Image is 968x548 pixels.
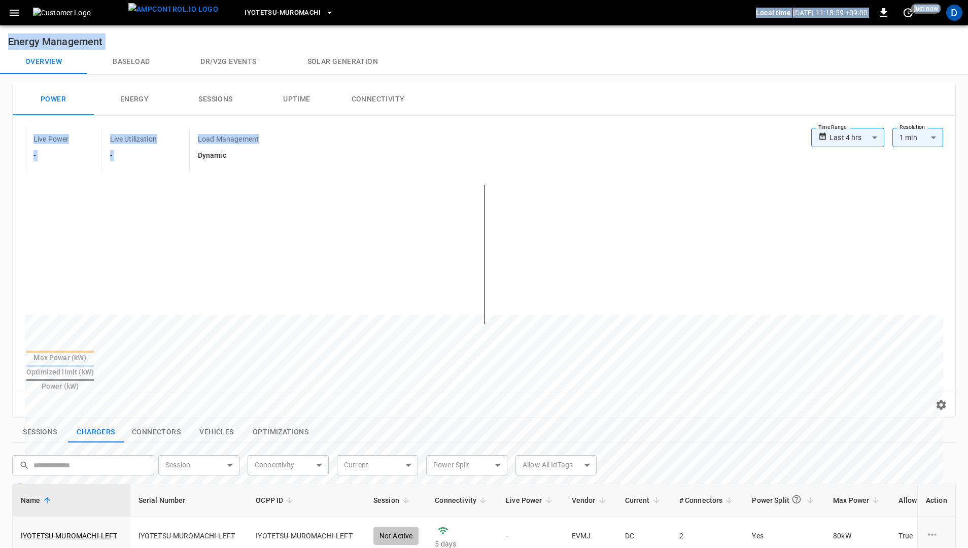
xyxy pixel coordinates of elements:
[829,128,884,147] div: Last 4 hrs
[110,150,157,161] h6: -
[13,83,94,116] button: Power
[68,422,124,443] button: show latest charge points
[245,422,317,443] button: show latest optimizations
[110,134,157,144] p: Live Utilization
[625,494,663,506] span: Current
[282,50,403,74] button: Solar generation
[337,83,419,116] button: Connectivity
[900,123,925,131] label: Resolution
[240,3,338,23] button: Iyotetsu-Muromachi
[124,422,189,443] button: show latest connectors
[917,484,955,517] th: Action
[198,134,259,144] p: Load Management
[435,494,490,506] span: Connectivity
[87,50,175,74] button: Baseload
[946,5,962,21] div: profile-icon
[679,494,736,506] span: # Connectors
[245,7,321,19] span: Iyotetsu-Muromachi
[175,83,256,116] button: Sessions
[33,150,69,161] h6: -
[892,128,943,147] div: 1 min
[506,494,556,506] span: Live Power
[12,422,68,443] button: show latest sessions
[911,4,941,14] span: just now
[572,494,609,506] span: Vendor
[833,494,882,506] span: Max Power
[752,490,817,510] span: Power Split
[756,8,791,18] p: Local time
[21,494,54,506] span: Name
[130,484,248,517] th: Serial Number
[256,494,296,506] span: OCPP ID
[198,150,259,161] h6: Dynamic
[94,83,175,116] button: Energy
[128,3,218,16] img: ampcontrol.io logo
[793,8,868,18] p: [DATE] 11:18:59 +09:00
[256,83,337,116] button: Uptime
[175,50,282,74] button: Dr/V2G events
[373,494,412,506] span: Session
[818,123,847,131] label: Time Range
[189,422,245,443] button: show latest vehicles
[33,134,69,144] p: Live Power
[926,528,947,543] div: charge point options
[21,531,117,541] a: IYOTETSU-MUROMACHI-LEFT
[900,5,916,21] button: set refresh interval
[33,8,124,18] img: Customer Logo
